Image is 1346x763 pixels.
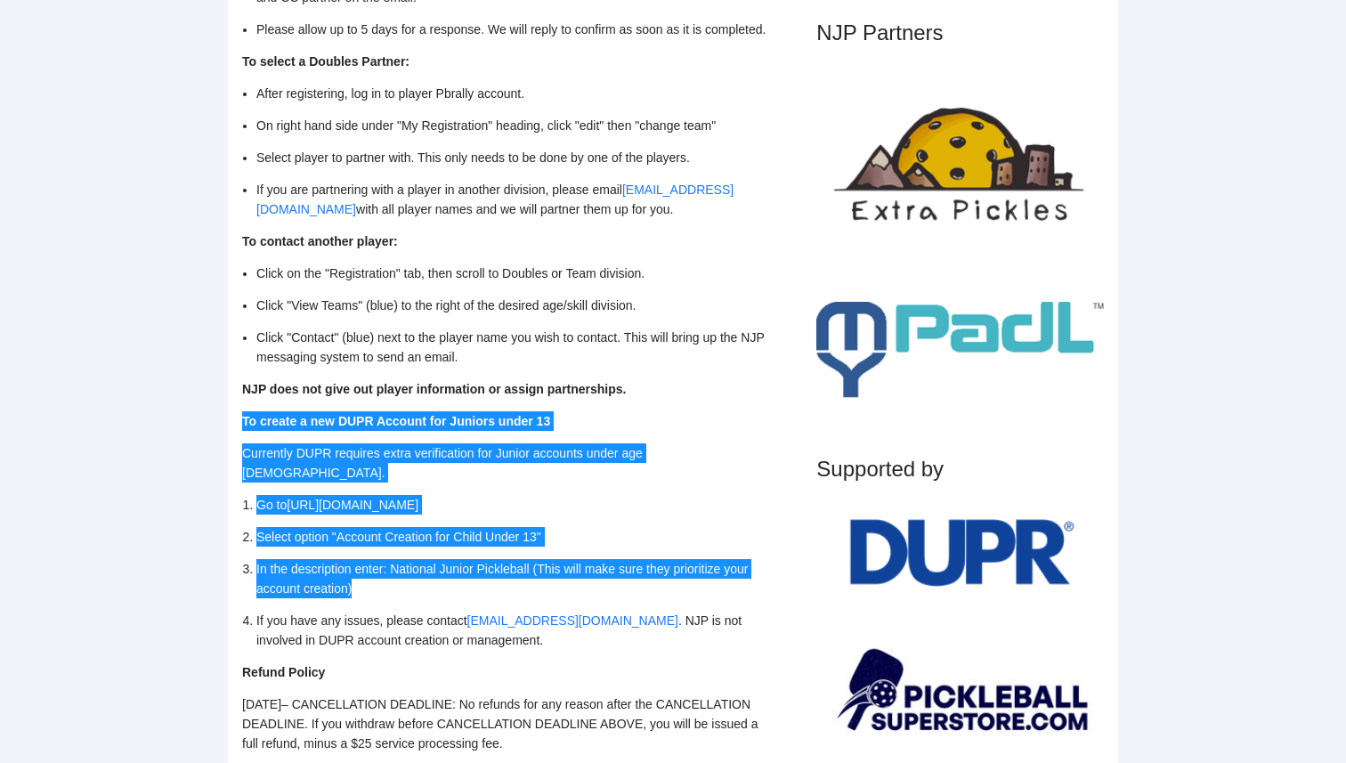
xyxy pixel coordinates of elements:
a: [EMAIL_ADDRESS][DOMAIN_NAME] [256,183,734,216]
p: Click "View Teams" (blue) to the right of the desired age/skill division. [256,296,776,315]
p: Select player to partner with. This only needs to be done by one of the players. [256,148,776,167]
img: MYPadL.png [816,302,1104,399]
a: [URL][DOMAIN_NAME] [287,498,418,512]
strong: To select a Doubles Partner: [242,54,409,69]
strong: To contact another player: [242,234,398,248]
h2: Supported by [816,455,1104,483]
h2: NJP Partners [816,19,1104,47]
strong: NJP does not give out player information or assign partnerships. [242,382,627,396]
p: Select option "Account Creation for Child Under 13" [256,527,776,547]
p: Click "Contact" (blue) next to the player name you wish to contact. This will bring up the NJP me... [256,328,776,367]
img: superstore2.png [816,640,1104,743]
p: If you have any issues, please contact . NJP is not involved in DUPR account creation or management. [256,611,776,650]
p: If you are partnering with a player in another division, please email with all player names and w... [256,180,776,219]
p: [DATE]– CANCELLATION DEADLINE: No refunds for any reason after the CANCELLATION DEADLINE. If you ... [242,694,776,753]
p: Please allow up to 5 days for a response. We will reply to confirm as soon as it is completed. [256,20,776,39]
p: On right hand side under "My Registration" heading, click "edit" then "change team" [256,116,776,135]
a: [EMAIL_ADDRESS][DOMAIN_NAME] [467,613,678,628]
img: extra-pickles.png [816,58,1104,273]
p: Currently DUPR requires extra verification for Junior accounts under age [DEMOGRAPHIC_DATA]. [242,443,776,483]
img: dupr-blue.png [816,494,1104,611]
strong: To create a new DUPR Account for Juniors under 13 [242,414,550,428]
p: After registering, log in to player Pbrally account. [256,84,776,103]
p: In the description enter: National Junior Pickleball (This will make sure they prioritize your ac... [256,559,776,598]
strong: Refund Policy [242,665,325,679]
p: Click on the "Registration" tab, then scroll to Doubles or Team division. [256,264,776,283]
p: Go to [256,495,776,515]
